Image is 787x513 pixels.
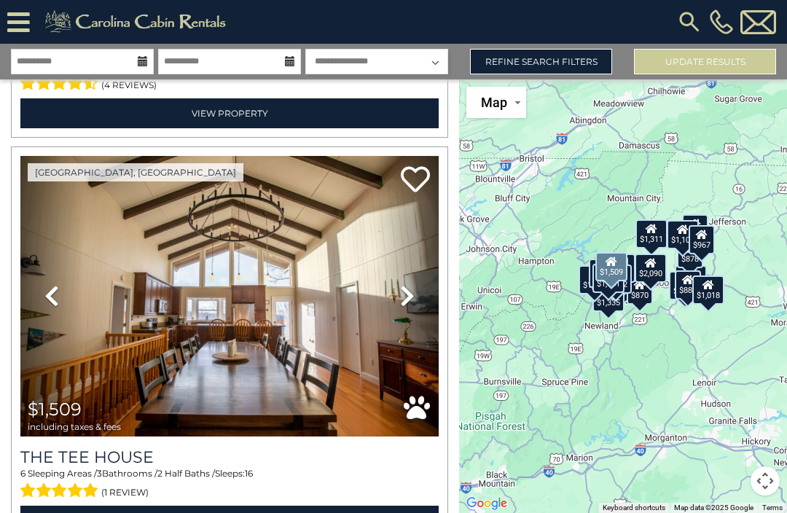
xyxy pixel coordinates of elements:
div: $870 [627,275,653,304]
span: including taxes & fees [28,422,121,431]
a: [PHONE_NUMBER] [706,9,737,34]
span: 2 Half Baths / [157,468,215,479]
a: Terms (opens in new tab) [762,504,783,512]
div: $1,100 [667,220,699,249]
img: thumbnail_167757104.jpeg [20,156,439,436]
div: $1,487 [589,259,621,288]
a: The Tee House [20,447,439,467]
button: Change map style [466,87,526,118]
button: Map camera controls [751,466,780,496]
button: Update Results [634,49,776,74]
a: View Property [20,98,439,128]
div: $2,090 [635,254,667,283]
div: $1,018 [692,275,724,304]
div: $1,367 [669,271,701,300]
a: [GEOGRAPHIC_DATA], [GEOGRAPHIC_DATA] [28,163,243,181]
span: 16 [245,468,253,479]
img: search-regular.svg [676,9,702,35]
span: Map [481,95,507,110]
span: 6 [20,468,26,479]
a: Open this area in Google Maps (opens a new window) [463,494,511,513]
div: Sleeping Areas / Bathrooms / Sleeps: [20,467,439,502]
div: $1,651 [592,263,624,292]
span: 3 [97,468,102,479]
span: (1 review) [101,483,149,502]
span: $1,509 [28,399,82,420]
a: Refine Search Filters [470,49,612,74]
div: $883 [675,270,701,299]
div: $1,302 [600,265,632,294]
div: $1,509 [595,252,627,281]
a: Add to favorites [401,165,430,196]
div: $1,098 [579,265,611,294]
span: (4 reviews) [101,76,157,95]
div: $1,335 [592,283,624,312]
div: $585 [598,251,624,280]
button: Keyboard shortcuts [603,503,665,513]
div: $1,311 [635,219,667,248]
img: Khaki-logo.png [37,7,238,36]
div: $967 [689,225,715,254]
span: Map data ©2025 Google [674,504,753,512]
div: $878 [677,238,703,267]
div: $813 [682,214,708,243]
img: Google [463,494,511,513]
